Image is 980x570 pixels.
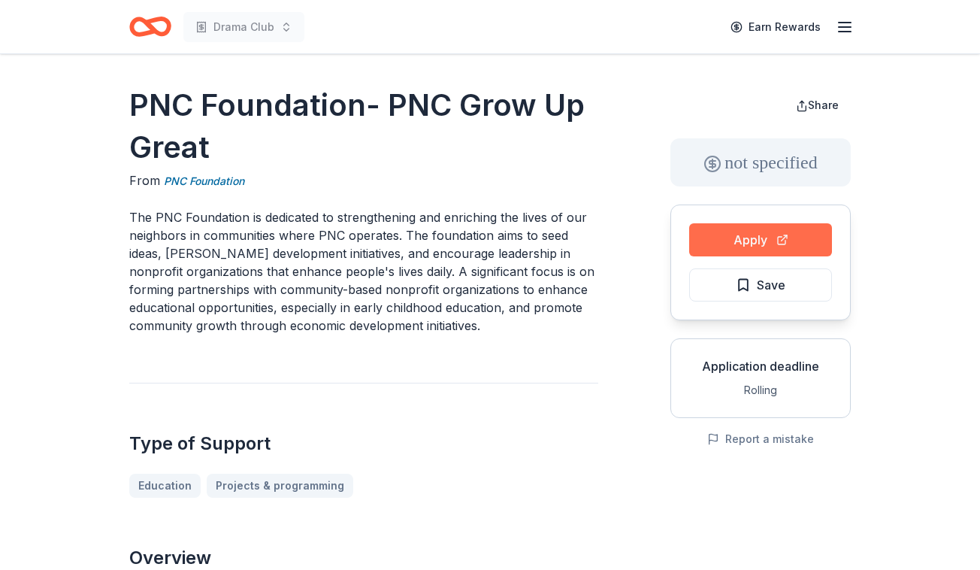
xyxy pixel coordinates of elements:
[670,138,851,186] div: not specified
[129,9,171,44] a: Home
[129,546,598,570] h2: Overview
[683,381,838,399] div: Rolling
[721,14,830,41] a: Earn Rewards
[164,172,244,190] a: PNC Foundation
[183,12,304,42] button: Drama Club
[129,208,598,335] p: The PNC Foundation is dedicated to strengthening and enriching the lives of our neighbors in comm...
[207,474,353,498] a: Projects & programming
[757,275,785,295] span: Save
[784,90,851,120] button: Share
[683,357,838,375] div: Application deadline
[213,18,274,36] span: Drama Club
[129,474,201,498] a: Education
[129,432,598,456] h2: Type of Support
[129,171,598,190] div: From
[689,223,832,256] button: Apply
[129,84,598,168] h1: PNC Foundation- PNC Grow Up Great
[689,268,832,302] button: Save
[707,430,814,448] button: Report a mistake
[808,99,839,111] span: Share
